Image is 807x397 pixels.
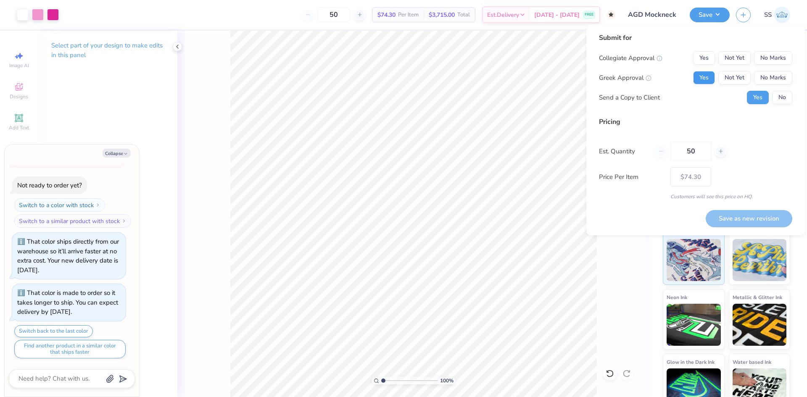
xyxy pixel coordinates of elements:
[764,7,790,23] a: SS
[457,11,470,19] span: Total
[14,340,126,358] button: Find another product in a similar color that ships faster
[14,214,131,228] button: Switch to a similar product with stock
[747,91,769,104] button: Yes
[774,7,790,23] img: Sam Snyder
[599,53,662,63] div: Collegiate Approval
[772,91,792,104] button: No
[733,358,771,366] span: Water based Ink
[667,293,687,302] span: Neon Ink
[377,11,396,19] span: $74.30
[599,93,660,103] div: Send a Copy to Client
[17,181,82,189] div: Not ready to order yet?
[690,8,730,22] button: Save
[667,239,721,281] img: Standard
[622,6,683,23] input: Untitled Design
[17,289,118,316] div: That color is made to order so it takes longer to ship. You can expect delivery by [DATE].
[718,71,751,84] button: Not Yet
[599,33,792,43] div: Submit for
[534,11,580,19] span: [DATE] - [DATE]
[103,149,131,158] button: Collapse
[317,7,350,22] input: – –
[764,10,772,20] span: SS
[599,73,651,83] div: Greek Approval
[733,293,782,302] span: Metallic & Glitter Ink
[754,51,792,65] button: No Marks
[667,358,715,366] span: Glow in the Dark Ink
[9,62,29,69] span: Image AI
[667,304,721,346] img: Neon Ink
[487,11,519,19] span: Est. Delivery
[398,11,419,19] span: Per Item
[17,237,119,274] div: That color ships directly from our warehouse so it’ll arrive faster at no extra cost. Your new de...
[693,71,715,84] button: Yes
[14,198,105,212] button: Switch to a color with stock
[733,239,787,281] img: Puff Ink
[599,147,649,156] label: Est. Quantity
[670,142,711,161] input: – –
[440,377,454,384] span: 100 %
[51,41,164,60] p: Select part of your design to make edits in this panel
[599,193,792,200] div: Customers will see this price on HQ.
[718,51,751,65] button: Not Yet
[754,71,792,84] button: No Marks
[9,124,29,131] span: Add Text
[14,325,93,337] button: Switch back to the last color
[733,304,787,346] img: Metallic & Glitter Ink
[10,93,28,100] span: Designs
[599,172,664,182] label: Price Per Item
[95,202,100,208] img: Switch to a color with stock
[693,51,715,65] button: Yes
[121,218,127,223] img: Switch to a similar product with stock
[599,117,792,127] div: Pricing
[585,12,593,18] span: FREE
[429,11,455,19] span: $3,715.00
